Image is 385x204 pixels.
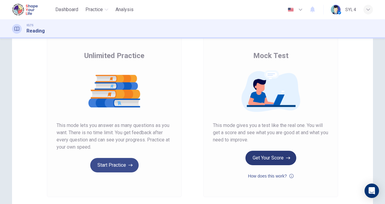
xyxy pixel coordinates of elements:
[12,4,53,16] a: Shape Your Life logo
[57,122,172,151] span: This mode lets you answer as many questions as you want. There is no time limit. You get feedback...
[365,184,379,198] div: Open Intercom Messenger
[26,27,45,35] h1: Reading
[90,158,139,172] button: Start Practice
[53,4,81,15] button: Dashboard
[331,5,340,14] img: Profile picture
[113,4,136,15] button: Analysis
[26,23,33,27] span: IELTS
[245,151,296,165] button: Get Your Score
[12,4,39,16] img: Shape Your Life logo
[287,8,294,12] img: en
[213,122,328,144] span: This mode gives you a test like the real one. You will get a score and see what you are good at a...
[85,6,103,13] span: Practice
[253,51,288,60] span: Mock Test
[248,172,293,180] button: How does this work?
[345,6,356,13] div: SYL 4
[83,4,111,15] button: Practice
[115,6,134,13] span: Analysis
[55,6,78,13] span: Dashboard
[84,51,144,60] span: Unlimited Practice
